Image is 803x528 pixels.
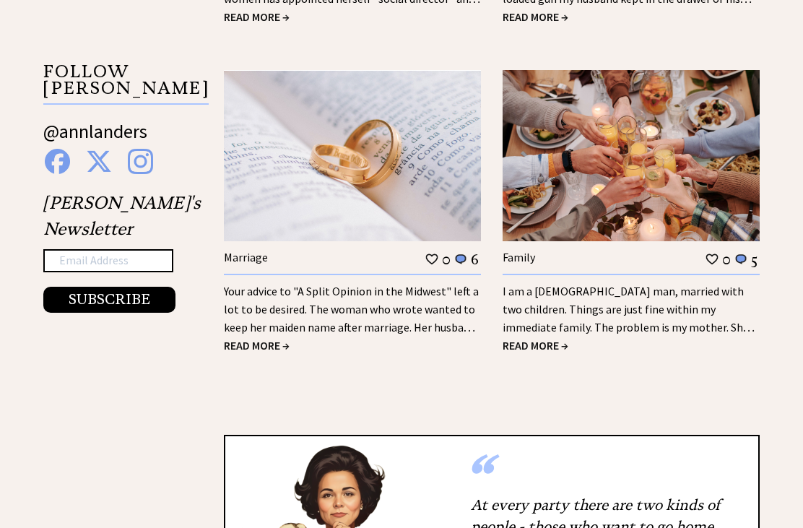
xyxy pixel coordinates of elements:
td: 5 [750,250,758,269]
td: 0 [721,250,732,269]
a: @annlanders [43,119,147,157]
img: family.jpg [503,70,760,241]
a: READ MORE → [224,338,290,352]
button: SUBSCRIBE [43,287,175,313]
div: “ [464,472,737,487]
a: I am a [DEMOGRAPHIC_DATA] man, married with two children. Things are just fine within my immediat... [503,284,755,352]
td: 6 [470,250,479,269]
img: heart_outline%201.png [425,252,439,266]
a: Your advice to "A Split Opinion in the Midwest" left a lot to be desired. The woman who wrote wan... [224,284,479,352]
a: Marriage [224,250,268,264]
img: instagram%20blue.png [128,149,153,174]
a: READ MORE → [503,338,568,352]
a: READ MORE → [503,9,568,24]
img: message_round%201.png [734,253,748,266]
p: FOLLOW [PERSON_NAME] [43,64,209,105]
a: Family [503,250,535,264]
img: heart_outline%201.png [705,252,719,266]
input: Email Address [43,249,173,272]
img: marriage.jpg [224,70,481,241]
img: facebook%20blue.png [45,149,70,174]
img: message_round%201.png [453,253,468,266]
td: 0 [441,250,451,269]
div: [PERSON_NAME]'s Newsletter [43,190,201,313]
img: x%20blue.png [86,149,112,174]
a: READ MORE → [224,9,290,24]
